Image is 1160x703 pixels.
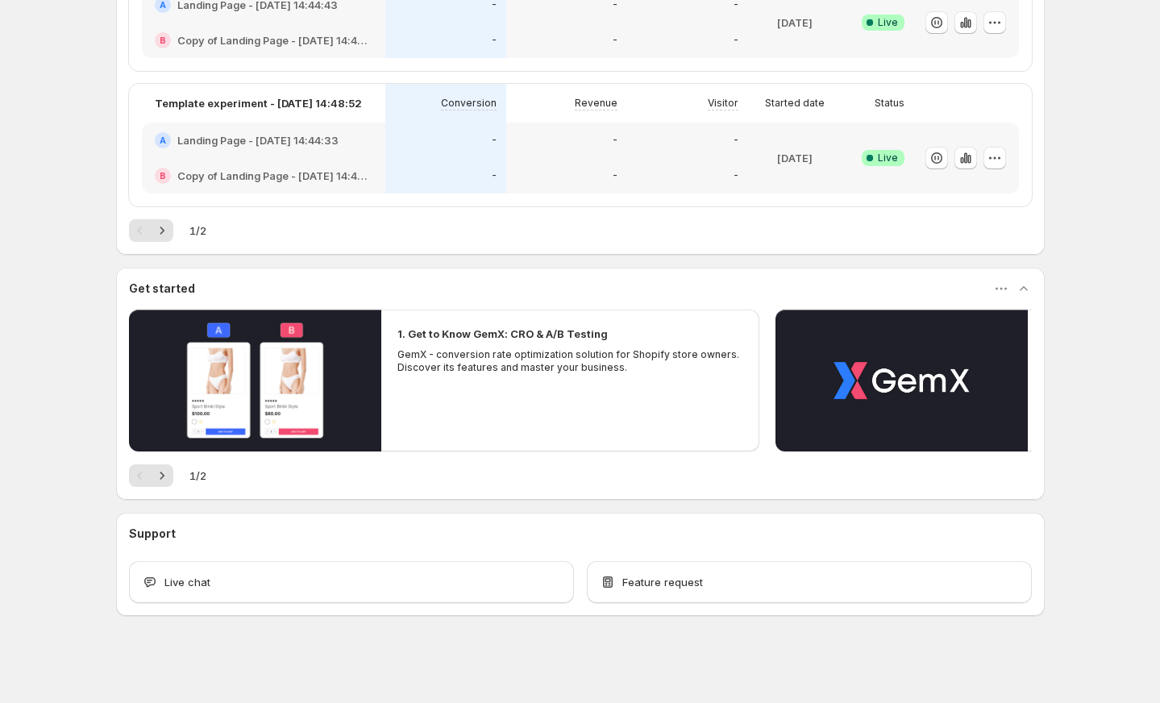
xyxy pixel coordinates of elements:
[575,97,617,110] p: Revenue
[765,97,825,110] p: Started date
[492,169,497,182] p: -
[613,34,617,47] p: -
[189,468,206,484] span: 1 / 2
[734,34,738,47] p: -
[613,134,617,147] p: -
[492,134,497,147] p: -
[129,526,176,542] h3: Support
[878,16,898,29] span: Live
[441,97,497,110] p: Conversion
[164,574,210,590] span: Live chat
[777,15,813,31] p: [DATE]
[177,168,372,184] h2: Copy of Landing Page - [DATE] 14:44:33
[160,35,166,45] h2: B
[875,97,904,110] p: Status
[177,32,372,48] h2: Copy of Landing Page - [DATE] 14:44:43
[734,134,738,147] p: -
[189,223,206,239] span: 1 / 2
[613,169,617,182] p: -
[878,152,898,164] span: Live
[492,34,497,47] p: -
[129,281,195,297] h3: Get started
[777,150,813,166] p: [DATE]
[622,574,703,590] span: Feature request
[160,135,166,145] h2: A
[397,326,608,342] h2: 1. Get to Know GemX: CRO & A/B Testing
[129,219,173,242] nav: Pagination
[397,348,744,374] p: GemX - conversion rate optimization solution for Shopify store owners. Discover its features and ...
[160,171,166,181] h2: B
[151,464,173,487] button: Next
[155,95,362,111] p: Template experiment - [DATE] 14:48:52
[708,97,738,110] p: Visitor
[129,310,381,451] button: Play video
[151,219,173,242] button: Next
[129,464,173,487] nav: Pagination
[177,132,339,148] h2: Landing Page - [DATE] 14:44:33
[775,310,1028,451] button: Play video
[734,169,738,182] p: -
